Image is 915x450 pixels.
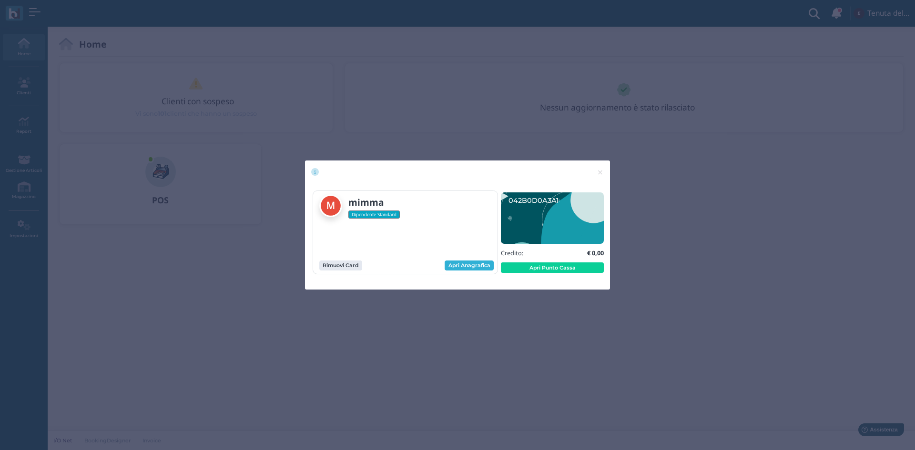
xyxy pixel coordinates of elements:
[319,194,342,217] img: mimma
[587,249,604,257] b: € 0,00
[319,194,442,219] a: mimma Dipendente Standard
[501,250,523,256] h5: Credito:
[319,260,362,271] button: Rimuovi Card
[508,196,572,204] text: 042B0D0A3A1694
[28,8,63,15] span: Assistenza
[348,210,400,218] span: Dipendente Standard
[445,260,494,271] a: Apri Anagrafica
[597,166,604,179] span: ×
[348,196,384,209] b: mimma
